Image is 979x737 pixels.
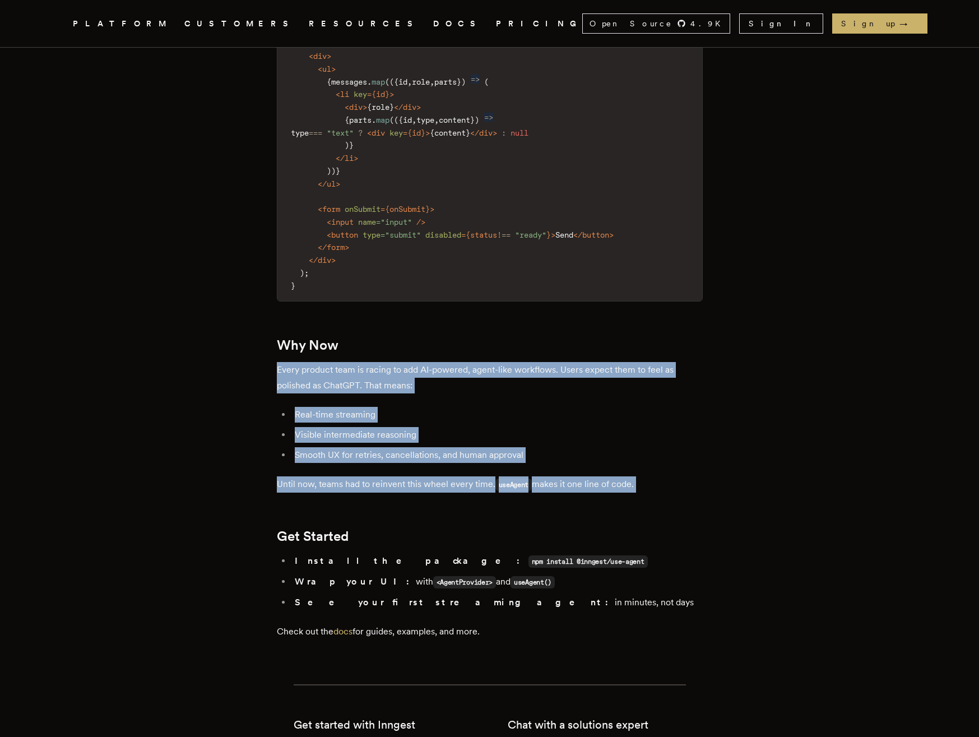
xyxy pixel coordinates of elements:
span: form [322,205,340,214]
span: " [381,217,385,226]
span: { [466,230,470,239]
span: input [331,217,354,226]
span: { [367,103,372,112]
span: < [367,128,372,137]
code: npm install @inngest/use-agent [528,555,648,568]
li: Smooth UX for retries, cancellations, and human approval [291,447,703,463]
code: useAgent [495,479,532,491]
span: button [582,230,609,239]
span: name [358,217,376,226]
span: content [434,128,466,137]
span: > [345,243,349,252]
span: > [336,179,340,188]
span: . [367,77,372,86]
span: li [345,154,354,163]
span: = [367,90,372,99]
span: { [394,77,398,86]
span: div [313,52,327,61]
span: id [376,90,385,99]
span: parts [349,115,372,124]
a: Sign up [832,13,927,34]
span: ? [358,128,363,137]
span: > [425,128,430,137]
span: > [416,103,421,112]
span: < [327,230,331,239]
span: null [511,128,528,137]
span: > [327,52,331,61]
span: = [376,217,381,226]
strong: Wrap your UI: [295,576,416,587]
span: = [381,230,385,239]
a: docs [333,626,352,637]
li: Visible intermediate reasoning [291,427,703,443]
h2: Why Now [277,337,703,353]
span: disabled [425,230,461,239]
span: role [412,77,430,86]
span: > [430,205,434,214]
span: PLATFORM [73,17,171,31]
span: ( [484,77,489,86]
span: } [385,90,389,99]
span: < [318,205,322,214]
span: id [412,128,421,137]
h2: Chat with a solutions expert [508,717,648,733]
span: < [336,90,340,99]
span: ) [345,141,349,150]
span: ) [300,268,304,277]
span: ) [331,166,336,175]
span: content [439,115,470,124]
span: Open Source [590,18,672,29]
button: RESOURCES [309,17,420,31]
span: </ [573,230,582,239]
span: </ [336,154,345,163]
span: } [457,77,461,86]
span: </ [318,243,327,252]
li: Real-time streaming [291,407,703,423]
span: } [466,128,470,137]
span: status [470,230,497,239]
span: map [372,77,385,86]
span: li [340,90,349,99]
span: ul [327,179,336,188]
strong: See your first streaming agent: [295,597,615,608]
li: in minutes, not days [291,595,703,610]
span: div [318,256,331,265]
span: } [336,166,340,175]
span: < [309,52,313,61]
span: parts [434,77,457,86]
span: → [899,18,918,29]
li: with and [291,574,703,590]
span: } [389,103,394,112]
span: > [331,64,336,73]
span: </ [470,128,479,137]
span: !== [497,230,511,239]
span: div [403,103,416,112]
span: ( [394,115,398,124]
span: ( [389,115,394,124]
span: { [372,90,376,99]
span: div [479,128,493,137]
span: 4.9 K [690,18,727,29]
span: "ready" [515,230,546,239]
span: > [354,154,358,163]
span: /> [416,217,425,226]
a: DOCS [433,17,482,31]
span: < [327,217,331,226]
span: key [389,128,403,137]
span: ) [461,77,466,86]
span: . [372,115,376,124]
span: > [609,230,614,239]
strong: Install the package: [295,555,526,566]
span: > [331,256,336,265]
span: { [407,128,412,137]
span: , [407,77,412,86]
span: </ [394,103,403,112]
p: Until now, teams had to reinvent this wheel every time. makes it one line of code. [277,476,703,493]
span: ; [304,268,309,277]
span: => [471,75,480,84]
span: === [309,128,322,137]
span: onSubmit [345,205,381,214]
span: { [327,77,331,86]
a: PRICING [496,17,582,31]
